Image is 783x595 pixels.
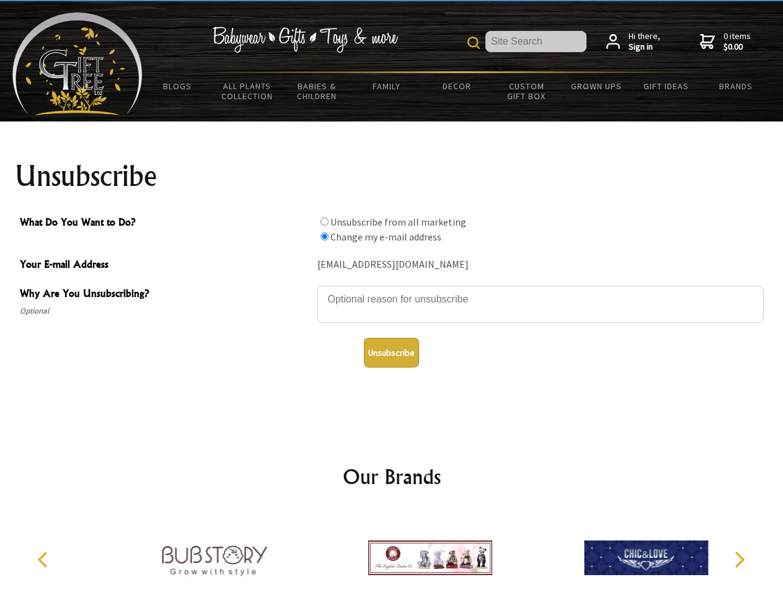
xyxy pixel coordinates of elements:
[701,73,771,99] a: Brands
[422,73,492,99] a: Decor
[723,42,751,53] strong: $0.00
[631,73,701,99] a: Gift Ideas
[317,286,764,323] textarea: Why Are You Unsubscribing?
[20,214,311,232] span: What Do You Want to Do?
[629,31,660,53] span: Hi there,
[330,216,466,228] label: Unsubscribe from all marketing
[12,12,143,115] img: Babyware - Gifts - Toys and more...
[31,546,58,573] button: Previous
[25,462,759,491] h2: Our Brands
[321,218,329,226] input: What Do You Want to Do?
[143,73,213,99] a: BLOGS
[364,338,419,368] button: Unsubscribe
[212,27,398,53] img: Babywear - Gifts - Toys & more
[20,286,311,304] span: Why Are You Unsubscribing?
[629,42,660,53] strong: Sign in
[467,37,480,49] img: product search
[723,30,751,53] span: 0 items
[352,73,422,99] a: Family
[725,546,753,573] button: Next
[700,31,751,53] a: 0 items$0.00
[213,73,283,109] a: All Plants Collection
[606,31,660,53] a: Hi there,Sign in
[561,73,631,99] a: Grown Ups
[20,304,311,319] span: Optional
[485,31,586,52] input: Site Search
[20,257,311,275] span: Your E-mail Address
[492,73,562,109] a: Custom Gift Box
[330,231,441,243] label: Change my e-mail address
[317,255,764,275] div: [EMAIL_ADDRESS][DOMAIN_NAME]
[282,73,352,109] a: Babies & Children
[321,232,329,240] input: What Do You Want to Do?
[15,161,769,191] h1: Unsubscribe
